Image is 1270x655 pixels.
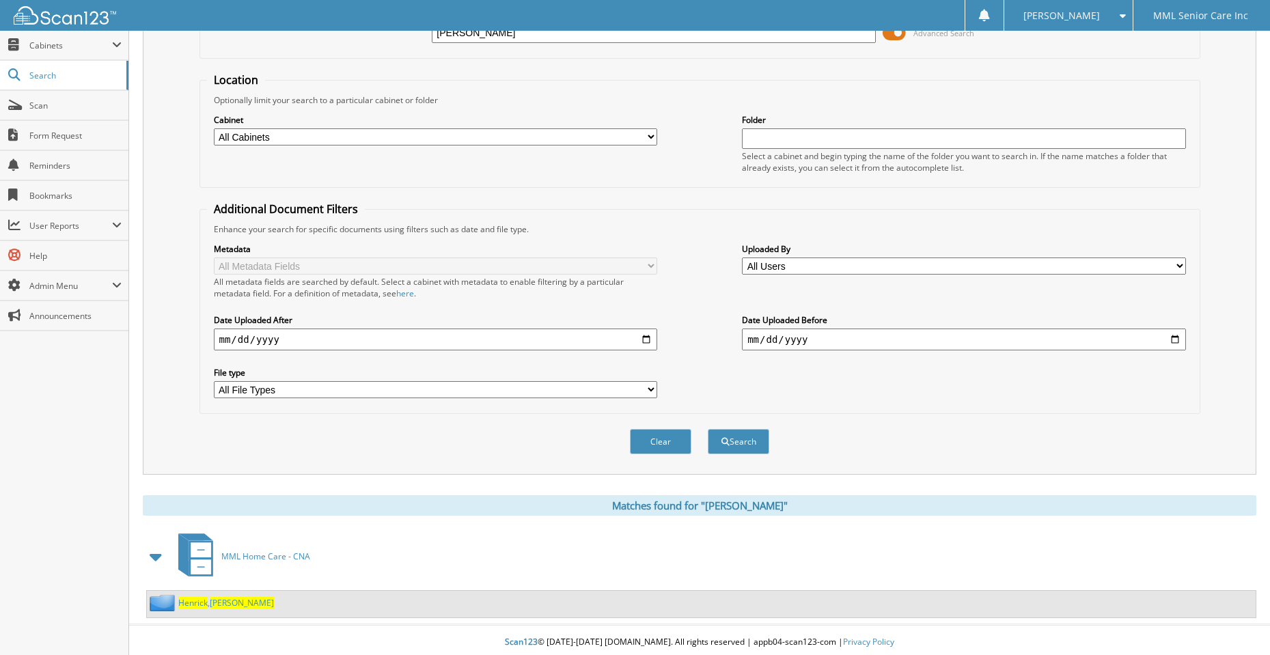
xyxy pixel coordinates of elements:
[742,314,1185,326] label: Date Uploaded Before
[214,276,657,299] div: All metadata fields are searched by default. Select a cabinet with metadata to enable filtering b...
[742,329,1185,350] input: end
[214,367,657,378] label: File type
[214,114,657,126] label: Cabinet
[29,40,112,51] span: Cabinets
[29,250,122,262] span: Help
[170,529,310,583] a: MML Home Care - CNA
[29,220,112,232] span: User Reports
[210,597,274,609] span: [PERSON_NAME]
[742,243,1185,255] label: Uploaded By
[207,72,265,87] legend: Location
[207,223,1193,235] div: Enhance your search for specific documents using filters such as date and file type.
[178,597,274,609] a: Henrick,[PERSON_NAME]
[913,28,974,38] span: Advanced Search
[221,551,310,562] span: MML Home Care - CNA
[29,310,122,322] span: Announcements
[630,429,691,454] button: Clear
[29,100,122,111] span: Scan
[150,594,178,611] img: folder2.png
[1023,12,1100,20] span: [PERSON_NAME]
[207,94,1193,106] div: Optionally limit your search to a particular cabinet or folder
[708,429,769,454] button: Search
[29,190,122,201] span: Bookmarks
[29,130,122,141] span: Form Request
[29,160,122,171] span: Reminders
[143,495,1256,516] div: Matches found for "[PERSON_NAME]"
[214,314,657,326] label: Date Uploaded After
[207,201,365,217] legend: Additional Document Filters
[1153,12,1248,20] span: MML Senior Care Inc
[29,70,120,81] span: Search
[14,6,116,25] img: scan123-logo-white.svg
[742,114,1185,126] label: Folder
[214,329,657,350] input: start
[178,597,208,609] span: Henrick
[843,636,894,647] a: Privacy Policy
[29,280,112,292] span: Admin Menu
[214,243,657,255] label: Metadata
[742,150,1185,173] div: Select a cabinet and begin typing the name of the folder you want to search in. If the name match...
[396,288,414,299] a: here
[505,636,538,647] span: Scan123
